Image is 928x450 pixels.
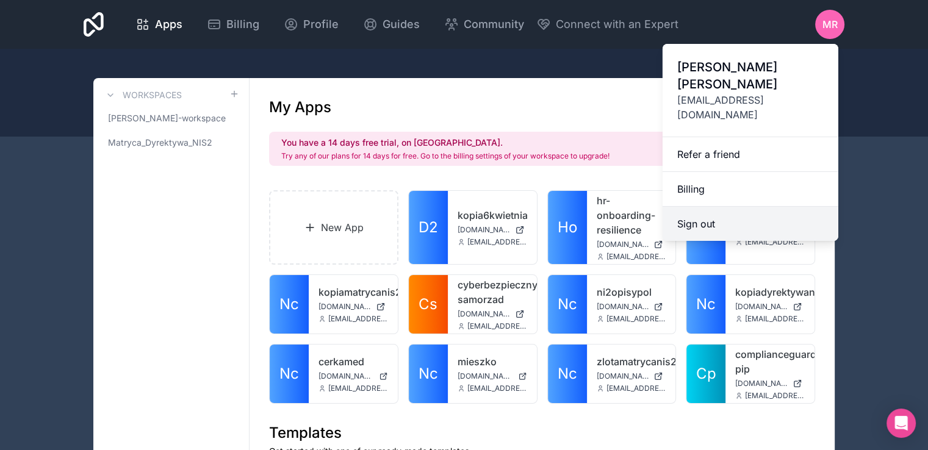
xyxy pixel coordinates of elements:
button: Connect with an Expert [536,16,678,33]
a: [DOMAIN_NAME] [597,240,666,249]
a: Profile [274,11,348,38]
a: Billing [663,172,838,207]
span: [DOMAIN_NAME] [735,379,788,388]
span: [DOMAIN_NAME] [735,302,788,312]
a: complianceguard-pip [735,347,805,376]
a: Cp [686,345,725,403]
span: Nc [419,364,438,384]
span: [EMAIL_ADDRESS][DOMAIN_NAME] [467,321,527,331]
a: New App [269,190,398,265]
a: [DOMAIN_NAME] [597,371,666,381]
div: Open Intercom Messenger [887,409,916,438]
span: [DOMAIN_NAME] [597,371,649,381]
span: Billing [226,16,259,33]
span: [DOMAIN_NAME] [458,225,510,235]
h1: Templates [269,423,815,443]
span: Matryca_Dyrektywa_NIS2 [108,137,212,149]
a: kopiamatrycanis2 [318,285,388,299]
a: kopiadyrektywanis2 [735,285,805,299]
span: [EMAIL_ADDRESS][DOMAIN_NAME] [606,384,666,393]
button: Sign out [663,207,838,241]
a: Nc [686,275,725,334]
a: D2 [409,191,448,264]
p: Try any of our plans for 14 days for free. Go to the billing settings of your workspace to upgrade! [281,151,610,161]
a: mieszko [458,354,527,369]
span: [EMAIL_ADDRESS][DOMAIN_NAME] [467,237,527,247]
a: Workspaces [103,88,182,102]
a: cerkamed [318,354,388,369]
a: ni2opisypol [597,285,666,299]
a: hr-onboarding-resilience [597,193,666,237]
a: Nc [548,275,587,334]
span: [DOMAIN_NAME] [458,371,513,381]
a: Ho [548,191,587,264]
h1: My Apps [269,98,331,117]
a: [PERSON_NAME]-workspace [103,107,239,129]
a: [DOMAIN_NAME] [318,371,388,381]
span: Nc [279,295,299,314]
span: [DOMAIN_NAME] [597,302,649,312]
span: [EMAIL_ADDRESS][DOMAIN_NAME] [606,252,666,262]
span: [EMAIL_ADDRESS][DOMAIN_NAME] [467,384,527,393]
span: [DOMAIN_NAME] [318,371,374,381]
span: Ho [558,218,577,237]
a: Billing [197,11,269,38]
a: Nc [548,345,587,403]
a: Apps [126,11,192,38]
span: [EMAIL_ADDRESS][DOMAIN_NAME] [745,314,805,324]
span: Guides [383,16,420,33]
span: [EMAIL_ADDRESS][DOMAIN_NAME] [328,384,388,393]
span: Cs [419,295,437,314]
a: Nc [409,345,448,403]
span: Nc [696,295,716,314]
span: [EMAIL_ADDRESS][DOMAIN_NAME] [745,391,805,401]
a: cyberbezpieczny-samorzad [458,277,527,307]
span: D2 [419,218,438,237]
span: [DOMAIN_NAME] [597,240,649,249]
a: Refer a friend [663,137,838,172]
span: [DOMAIN_NAME] [458,309,510,319]
a: [DOMAIN_NAME] [458,225,527,235]
span: MR [822,17,838,32]
h3: Workspaces [123,89,182,101]
span: [PERSON_NAME] [PERSON_NAME] [677,59,824,93]
a: zlotamatrycanis2 [597,354,666,369]
a: [DOMAIN_NAME] [597,302,666,312]
h2: You have a 14 days free trial, on [GEOGRAPHIC_DATA]. [281,137,610,149]
span: Nc [558,364,577,384]
span: [EMAIL_ADDRESS][DOMAIN_NAME] [745,237,805,247]
span: Nc [558,295,577,314]
a: Nc [270,275,309,334]
span: Profile [303,16,339,33]
a: Matryca_Dyrektywa_NIS2 [103,132,239,154]
a: Community [434,11,534,38]
a: [DOMAIN_NAME] [458,309,527,319]
a: [DOMAIN_NAME] [318,302,388,312]
span: Cp [696,364,716,384]
a: Guides [353,11,430,38]
span: Nc [279,364,299,384]
a: Nc [270,345,309,403]
a: kopia6kwietnia [458,208,527,223]
a: Cs [409,275,448,334]
a: [DOMAIN_NAME] [735,379,805,388]
span: [PERSON_NAME]-workspace [108,112,226,124]
span: Connect with an Expert [556,16,678,33]
span: [EMAIL_ADDRESS][DOMAIN_NAME] [328,314,388,324]
a: [DOMAIN_NAME] [458,371,527,381]
a: [DOMAIN_NAME] [735,302,805,312]
span: [EMAIL_ADDRESS][DOMAIN_NAME] [677,93,824,122]
span: [DOMAIN_NAME] [318,302,371,312]
span: [EMAIL_ADDRESS][DOMAIN_NAME] [606,314,666,324]
span: Community [464,16,524,33]
span: Apps [155,16,182,33]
